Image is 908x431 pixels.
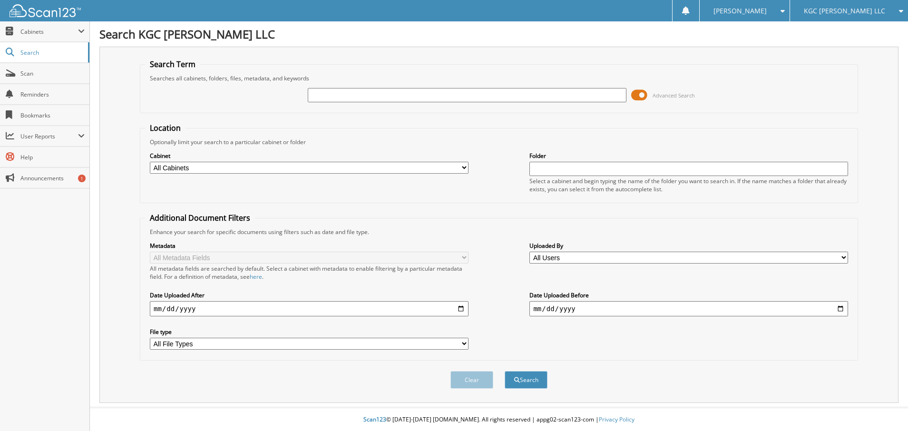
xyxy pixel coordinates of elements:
label: Date Uploaded After [150,291,469,299]
button: Search [505,371,547,389]
label: File type [150,328,469,336]
img: scan123-logo-white.svg [10,4,81,17]
span: [PERSON_NAME] [713,8,767,14]
span: Announcements [20,174,85,182]
legend: Search Term [145,59,200,69]
legend: Location [145,123,186,133]
div: Enhance your search for specific documents using filters such as date and file type. [145,228,853,236]
span: Help [20,153,85,161]
a: Privacy Policy [599,415,635,423]
span: KGC [PERSON_NAME] LLC [804,8,885,14]
span: Scan [20,69,85,78]
legend: Additional Document Filters [145,213,255,223]
input: start [150,301,469,316]
span: Cabinets [20,28,78,36]
label: Metadata [150,242,469,250]
div: 1 [78,175,86,182]
span: Search [20,49,83,57]
label: Folder [529,152,848,160]
label: Date Uploaded Before [529,291,848,299]
input: end [529,301,848,316]
div: Optionally limit your search to a particular cabinet or folder [145,138,853,146]
span: Bookmarks [20,111,85,119]
div: All metadata fields are searched by default. Select a cabinet with metadata to enable filtering b... [150,264,469,281]
label: Uploaded By [529,242,848,250]
span: Reminders [20,90,85,98]
span: Scan123 [363,415,386,423]
span: User Reports [20,132,78,140]
span: Advanced Search [653,92,695,99]
label: Cabinet [150,152,469,160]
div: Select a cabinet and begin typing the name of the folder you want to search in. If the name match... [529,177,848,193]
div: Searches all cabinets, folders, files, metadata, and keywords [145,74,853,82]
a: here [250,273,262,281]
button: Clear [450,371,493,389]
h1: Search KGC [PERSON_NAME] LLC [99,26,898,42]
